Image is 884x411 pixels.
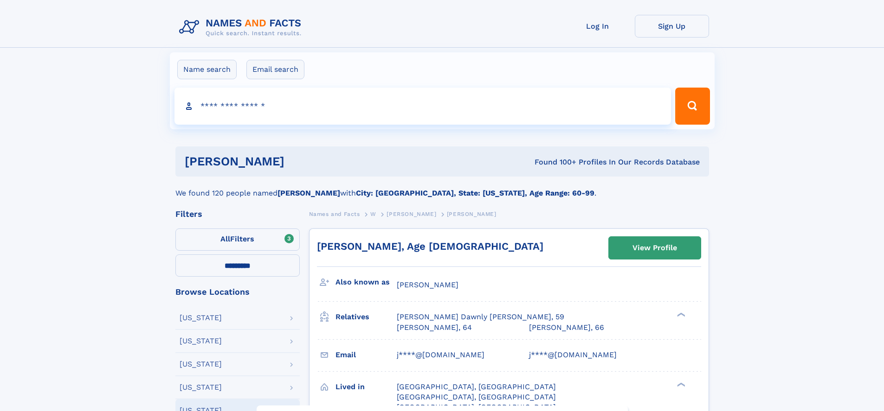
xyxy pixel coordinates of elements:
[277,189,340,197] b: [PERSON_NAME]
[336,379,397,395] h3: Lived in
[397,280,458,289] span: [PERSON_NAME]
[185,156,410,167] h1: [PERSON_NAME]
[675,312,686,318] div: ❯
[175,288,300,296] div: Browse Locations
[675,381,686,387] div: ❯
[309,208,360,220] a: Names and Facts
[561,15,635,38] a: Log In
[246,60,304,79] label: Email search
[387,211,436,217] span: [PERSON_NAME]
[409,157,700,167] div: Found 100+ Profiles In Our Records Database
[387,208,436,220] a: [PERSON_NAME]
[609,237,701,259] a: View Profile
[177,60,237,79] label: Name search
[220,234,230,243] span: All
[632,237,677,259] div: View Profile
[397,392,556,401] span: [GEOGRAPHIC_DATA], [GEOGRAPHIC_DATA]
[397,382,556,391] span: [GEOGRAPHIC_DATA], [GEOGRAPHIC_DATA]
[175,177,709,199] div: We found 120 people named with .
[180,314,222,322] div: [US_STATE]
[397,322,472,333] a: [PERSON_NAME], 64
[180,360,222,368] div: [US_STATE]
[447,211,497,217] span: [PERSON_NAME]
[370,211,376,217] span: W
[174,88,671,125] input: search input
[336,347,397,363] h3: Email
[336,309,397,325] h3: Relatives
[529,322,604,333] a: [PERSON_NAME], 66
[180,384,222,391] div: [US_STATE]
[175,15,309,40] img: Logo Names and Facts
[675,88,710,125] button: Search Button
[317,240,543,252] a: [PERSON_NAME], Age [DEMOGRAPHIC_DATA]
[370,208,376,220] a: W
[180,337,222,345] div: [US_STATE]
[336,274,397,290] h3: Also known as
[175,210,300,218] div: Filters
[635,15,709,38] a: Sign Up
[397,312,564,322] a: [PERSON_NAME] Dawnly [PERSON_NAME], 59
[356,189,594,197] b: City: [GEOGRAPHIC_DATA], State: [US_STATE], Age Range: 60-99
[175,228,300,251] label: Filters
